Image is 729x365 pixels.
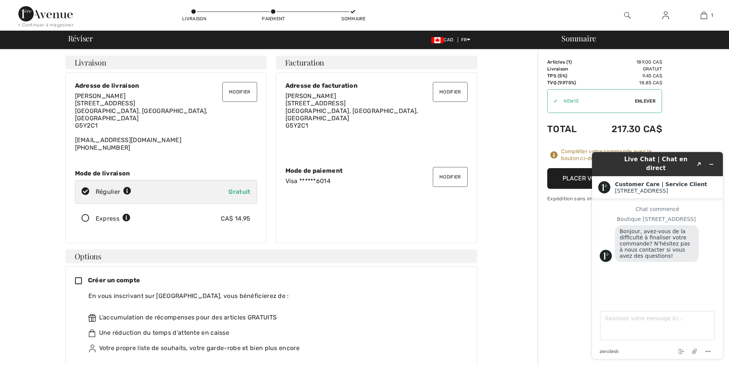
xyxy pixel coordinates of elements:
[685,11,722,20] a: 1
[568,59,570,65] span: 1
[68,34,93,42] span: Réviser
[586,146,729,365] iframe: Trouvez des informations supplémentaires ici
[547,59,590,65] td: Articles ( )
[88,345,96,352] img: ownWishlist.svg
[17,5,33,12] span: Chat
[75,100,208,129] span: [STREET_ADDRESS] [GEOGRAPHIC_DATA], [GEOGRAPHIC_DATA], [GEOGRAPHIC_DATA] G5Y2C1
[285,82,468,89] div: Adresse de facturation
[262,15,285,22] div: Paiement
[75,82,257,89] div: Adresse de livraison
[558,90,635,113] input: Code promo
[228,188,250,195] span: Gratuit
[547,79,590,86] td: TVQ (9.975%)
[182,15,205,22] div: Livraison
[96,187,132,196] div: Régulier
[431,37,456,43] span: CAD
[590,79,662,86] td: 18.85 CA$
[590,72,662,79] td: 9.45 CA$
[285,92,336,100] span: [PERSON_NAME]
[547,65,590,72] td: Livraison
[88,344,462,353] div: Votre propre liste de souhaits, votre garde-robe et bien plus encore
[75,92,126,100] span: [PERSON_NAME]
[552,34,724,42] div: Sommaire
[635,98,656,105] span: Enlever
[75,59,106,66] span: Livraison
[88,314,96,322] img: rewards.svg
[88,291,462,301] div: En vous inscrivant sur [GEOGRAPHIC_DATA], vous bénéficierez de :
[285,59,325,66] span: Facturation
[75,92,257,151] div: [EMAIL_ADDRESS][DOMAIN_NAME] [PHONE_NUMBER]
[65,249,477,263] h4: Options
[96,214,130,223] div: Express
[561,148,662,162] div: Compléter votre commande avec le bouton ci-dessous.
[285,167,468,174] div: Mode de paiement
[590,65,662,72] td: Gratuit
[88,328,462,337] div: Une réduction du temps d'attente en caisse
[590,116,662,142] td: 217.30 CA$
[548,98,558,105] div: ✔
[341,15,364,22] div: Sommaire
[547,195,662,202] div: Expédition sans interruption
[285,100,418,129] span: [STREET_ADDRESS] [GEOGRAPHIC_DATA], [GEOGRAPHIC_DATA], [GEOGRAPHIC_DATA] G5Y2C1
[711,12,713,19] span: 1
[547,72,590,79] td: TPS (5%)
[547,168,662,189] button: Placer votre commande
[624,11,631,20] img: recherche
[88,313,462,322] div: L'accumulation de récompenses pour des articles GRATUITS
[433,82,467,102] button: Modifier
[18,6,73,21] img: 1ère Avenue
[221,214,251,223] div: CA$ 14.95
[75,170,257,177] div: Mode de livraison
[590,59,662,65] td: 189.00 CA$
[88,277,140,284] span: Créer un compte
[461,37,471,43] span: FR
[433,167,467,187] button: Modifier
[547,116,590,142] td: Total
[18,21,74,28] div: < Continuer à magasiner
[88,329,96,337] img: faster.svg
[662,11,669,20] img: Mes infos
[222,82,257,102] button: Modifier
[431,37,444,43] img: Canadian Dollar
[656,11,675,20] a: Se connecter
[701,11,707,20] img: Mon panier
